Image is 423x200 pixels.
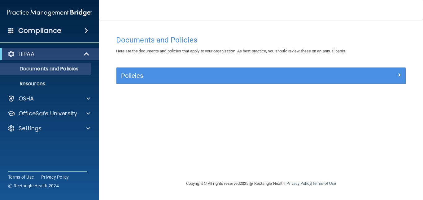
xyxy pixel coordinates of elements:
a: Privacy Policy [286,181,311,186]
a: OfficeSafe University [7,110,90,117]
a: Terms of Use [312,181,336,186]
p: OSHA [19,95,34,102]
span: Here are the documents and policies that apply to your organization. As best practice, you should... [116,49,346,53]
a: Privacy Policy [41,174,69,180]
p: Resources [4,81,89,87]
a: OSHA [7,95,90,102]
p: OfficeSafe University [19,110,77,117]
a: Policies [121,71,401,81]
h5: Policies [121,72,329,79]
p: Documents and Policies [4,66,89,72]
h4: Documents and Policies [116,36,406,44]
span: Ⓒ Rectangle Health 2024 [8,183,59,189]
div: Copyright © All rights reserved 2025 @ Rectangle Health | | [148,174,374,193]
p: Settings [19,125,41,132]
a: HIPAA [7,50,90,58]
p: HIPAA [19,50,34,58]
img: PMB logo [7,7,92,19]
h4: Compliance [18,26,61,35]
a: Terms of Use [8,174,34,180]
a: Settings [7,125,90,132]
